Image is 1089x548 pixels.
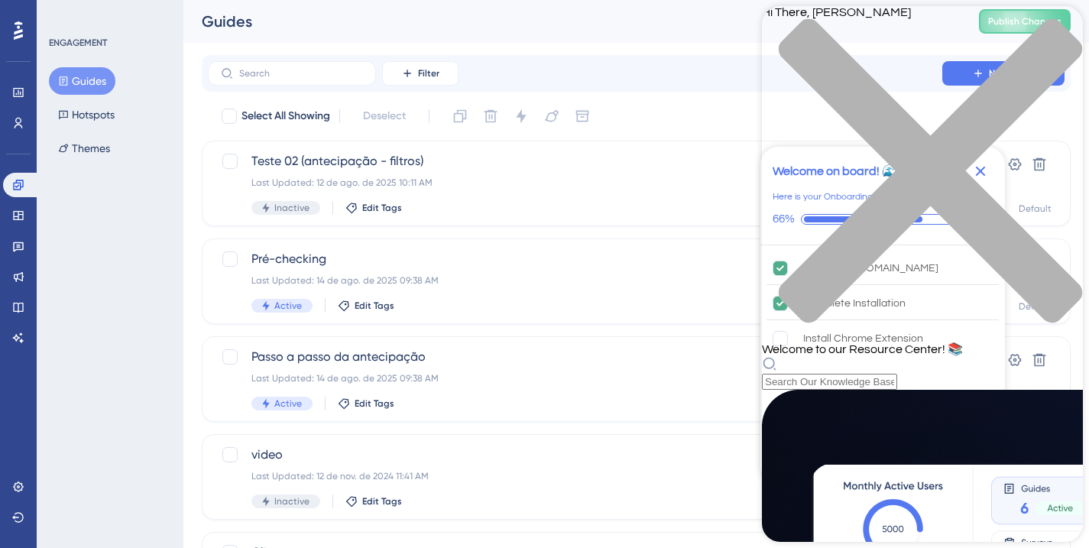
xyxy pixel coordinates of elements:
button: Deselect [349,102,420,130]
span: Edit Tags [355,300,394,312]
div: Last Updated: 12 de ago. de 2025 10:11 AM [251,177,899,189]
div: Last Updated: 12 de nov. de 2024 11:41 AM [251,470,899,482]
span: Select All Showing [241,107,330,125]
div: Checklist items [760,245,1005,481]
button: Edit Tags [338,397,394,410]
span: Active [274,300,302,312]
button: Filter [382,61,459,86]
div: Guides [202,11,941,32]
div: Last Updated: 14 de ago. de 2025 09:38 AM [251,274,899,287]
span: Edit Tags [362,202,402,214]
button: Edit Tags [345,202,402,214]
button: Open AI Assistant Launcher [5,5,41,41]
span: video [251,446,899,464]
img: launcher-image-alternative-text [9,9,37,37]
span: Active [274,397,302,410]
button: Themes [49,135,119,162]
span: Inactive [274,202,310,214]
span: Need Help? [36,4,96,22]
button: Edit Tags [345,495,402,507]
span: Passo a passo da antecipação [251,348,899,366]
button: Edit Tags [338,300,394,312]
span: Teste 02 (antecipação - filtros) [251,152,899,170]
div: ENGAGEMENT [49,37,107,49]
span: Deselect [363,107,406,125]
span: Filter [418,67,439,79]
div: Last Updated: 14 de ago. de 2025 09:38 AM [251,372,899,384]
button: Hotspots [49,101,124,128]
span: Inactive [274,495,310,507]
span: Edit Tags [355,397,394,410]
span: Pré-checking [251,250,899,268]
input: Search [239,68,363,79]
div: Checklist Container [760,147,1005,485]
button: Guides [49,67,115,95]
span: Edit Tags [362,495,402,507]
